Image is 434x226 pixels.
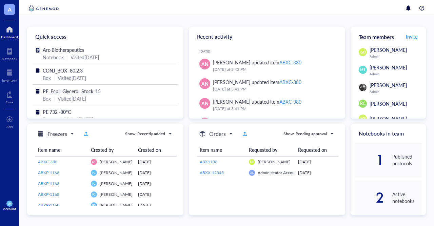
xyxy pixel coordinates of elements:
[200,170,243,176] a: ABXX-12345
[213,105,334,112] div: [DATE] at 3:41 PM
[138,170,174,176] div: [DATE]
[38,181,85,187] a: ABXP-1168
[283,131,327,137] div: Show: Pending approval
[406,33,417,40] span: Invite
[194,76,340,95] a: AN[PERSON_NAME] updated itemABXC-380[DATE] at 3:41 PM
[43,88,101,95] span: PE_Ecoli_Glycerol_Stock_15
[213,86,334,93] div: [DATE] at 3:41 PM
[370,82,407,88] span: [PERSON_NAME]
[92,182,96,185] span: PG
[295,144,338,156] th: Requested on
[250,160,253,163] span: GB
[360,101,366,107] span: RC
[43,116,58,123] div: Freezer
[92,160,96,163] span: AN
[201,100,209,107] span: AN
[194,56,340,76] a: AN[PERSON_NAME] updated itemABXC-380[DATE] at 3:42 PM
[43,74,51,82] div: Box
[38,159,85,165] a: ABXC-380
[38,202,59,208] span: ABXP-1168
[370,89,422,94] div: Admin
[135,144,177,156] th: Created on
[54,74,55,82] div: |
[92,171,96,174] span: PG
[370,64,407,71] span: [PERSON_NAME]
[213,98,301,105] div: [PERSON_NAME] updated item
[298,170,336,176] div: [DATE]
[279,79,301,85] div: ABXC-380
[6,125,13,129] div: Add
[370,100,407,107] span: [PERSON_NAME]
[370,54,422,58] div: Admin
[8,5,12,14] span: A
[213,66,334,73] div: [DATE] at 3:42 PM
[38,202,85,208] a: ABXP-1168
[351,124,426,143] div: Notebooks in team
[258,159,291,165] span: [PERSON_NAME]
[100,191,133,197] span: [PERSON_NAME]
[200,170,224,176] span: ABXX-12345
[54,95,55,102] div: |
[60,116,62,123] div: |
[100,170,133,176] span: [PERSON_NAME]
[1,35,18,39] div: Dashboard
[138,191,174,198] div: [DATE]
[43,46,84,53] span: Aro Biotherapeutics
[2,67,17,82] a: Inventory
[298,159,336,165] div: [DATE]
[200,159,217,165] span: ABX1100
[92,193,96,196] span: PG
[355,155,384,165] div: 1
[35,144,88,156] th: Item name
[38,159,57,165] span: ABXC-380
[88,144,135,156] th: Created by
[406,31,418,42] a: Invite
[2,57,17,61] div: Notebook
[27,27,183,46] div: Quick access
[197,144,246,156] th: Item name
[38,170,85,176] a: ABXP-1168
[370,115,407,122] span: [PERSON_NAME]
[279,98,301,105] div: ABXC-380
[92,204,96,207] span: PG
[66,54,68,61] div: |
[64,116,93,123] div: Visited [DATE]
[58,95,86,102] div: Visited [DATE]
[138,181,174,187] div: [DATE]
[279,59,301,66] div: ABXC-380
[392,191,422,204] div: Active notebooks
[38,191,85,198] a: ABXP-1168
[189,27,345,46] div: Recent activity
[138,202,174,208] div: [DATE]
[2,46,17,61] a: Notebook
[38,181,59,186] span: ABXP-1168
[213,78,301,86] div: [PERSON_NAME] updated item
[370,46,407,53] span: [PERSON_NAME]
[43,95,51,102] div: Box
[38,191,59,197] span: ABXP-1168
[43,54,64,61] div: Notebook
[58,74,86,82] div: Visited [DATE]
[100,159,133,165] span: [PERSON_NAME]
[370,72,422,76] div: Admin
[43,108,71,115] span: PE 732 -80°C
[100,202,133,208] span: [PERSON_NAME]
[138,159,174,165] div: [DATE]
[250,171,254,174] span: AA
[392,153,422,167] div: Published protocols
[43,67,83,74] span: CONJ_BOX -80.2.3
[359,84,367,91] img: 194d251f-2f82-4463-8fb8-8f750e7a68d2.jpeg
[199,49,340,53] div: [DATE]
[71,54,99,61] div: Visited [DATE]
[213,59,301,66] div: [PERSON_NAME] updated item
[1,24,18,39] a: Dashboard
[351,27,426,46] div: Team members
[360,49,366,55] span: GB
[360,67,365,72] span: MT
[258,170,298,176] span: Administrator Account
[200,159,243,165] a: ABX1100
[201,60,209,68] span: AN
[6,100,13,104] div: Core
[246,144,295,156] th: Requested by
[47,130,67,138] h5: Freezers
